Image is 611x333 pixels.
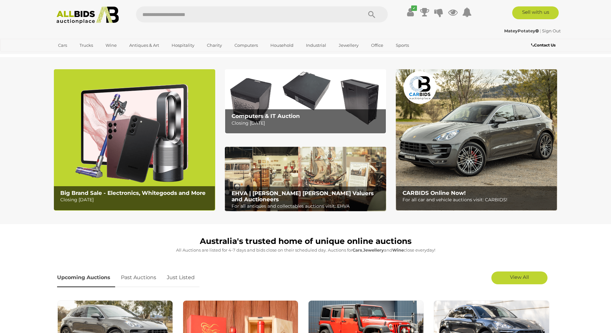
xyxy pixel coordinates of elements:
a: Past Auctions [116,268,161,287]
strong: Wine [392,247,404,253]
a: Charity [203,40,226,51]
a: Computers & IT Auction Computers & IT Auction Closing [DATE] [225,69,386,134]
a: Just Listed [162,268,199,287]
a: Office [367,40,387,51]
a: Sell with us [512,6,559,19]
h1: Australia's trusted home of unique online auctions [57,237,554,246]
a: Jewellery [335,40,363,51]
a: [GEOGRAPHIC_DATA] [54,51,108,61]
a: Upcoming Auctions [57,268,115,287]
strong: Jewellery [363,247,384,253]
span: View All [510,274,529,280]
a: MateyPotatey [504,28,540,33]
a: Cars [54,40,71,51]
a: Contact Us [531,42,557,49]
a: Trucks [75,40,97,51]
a: Sign Out [542,28,561,33]
strong: Cars [352,247,362,253]
a: Big Brand Sale - Electronics, Whitegoods and More Big Brand Sale - Electronics, Whitegoods and Mo... [54,69,215,211]
p: All Auctions are listed for 4-7 days and bids close on their scheduled day. Auctions for , and cl... [57,246,554,254]
a: View All [491,271,547,284]
p: Closing [DATE] [60,196,211,204]
img: Big Brand Sale - Electronics, Whitegoods and More [54,69,215,211]
b: Computers & IT Auction [232,113,300,119]
a: Wine [101,40,121,51]
a: Industrial [302,40,330,51]
a: Household [266,40,298,51]
a: Antiques & Art [125,40,163,51]
a: Sports [392,40,413,51]
img: Computers & IT Auction [225,69,386,134]
i: ✔ [411,5,417,11]
a: EHVA | Evans Hastings Valuers and Auctioneers EHVA | [PERSON_NAME] [PERSON_NAME] Valuers and Auct... [225,147,386,212]
p: Closing [DATE] [232,119,383,127]
span: | [540,28,541,33]
img: EHVA | Evans Hastings Valuers and Auctioneers [225,147,386,212]
img: CARBIDS Online Now! [396,69,557,211]
button: Search [356,6,388,22]
a: Computers [230,40,262,51]
a: CARBIDS Online Now! CARBIDS Online Now! For all car and vehicle auctions visit: CARBIDS! [396,69,557,211]
b: Big Brand Sale - Electronics, Whitegoods and More [60,190,206,196]
strong: MateyPotatey [504,28,539,33]
a: ✔ [406,6,415,18]
p: For all antiques and collectables auctions visit: EHVA [232,202,383,210]
b: Contact Us [531,43,556,47]
a: Hospitality [167,40,199,51]
b: EHVA | [PERSON_NAME] [PERSON_NAME] Valuers and Auctioneers [232,190,374,203]
p: For all car and vehicle auctions visit: CARBIDS! [403,196,554,204]
b: CARBIDS Online Now! [403,190,466,196]
img: Allbids.com.au [53,6,123,24]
